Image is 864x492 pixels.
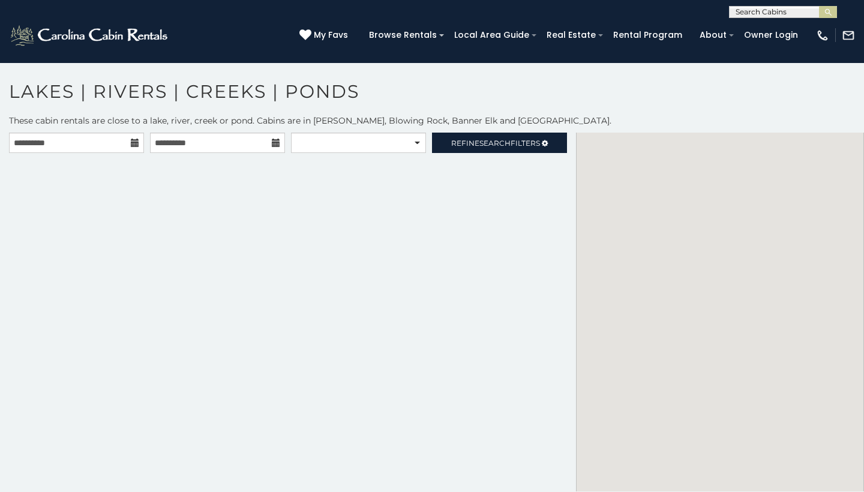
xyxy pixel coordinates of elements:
span: Refine Filters [451,139,540,148]
img: phone-regular-white.png [816,29,829,42]
a: Real Estate [541,26,602,44]
a: Rental Program [607,26,688,44]
img: White-1-2.png [9,23,171,47]
a: Browse Rentals [363,26,443,44]
span: My Favs [314,29,348,41]
a: Owner Login [738,26,804,44]
span: Search [479,139,511,148]
a: RefineSearchFilters [432,133,567,153]
a: About [694,26,733,44]
a: Local Area Guide [448,26,535,44]
a: My Favs [299,29,351,42]
img: mail-regular-white.png [842,29,855,42]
